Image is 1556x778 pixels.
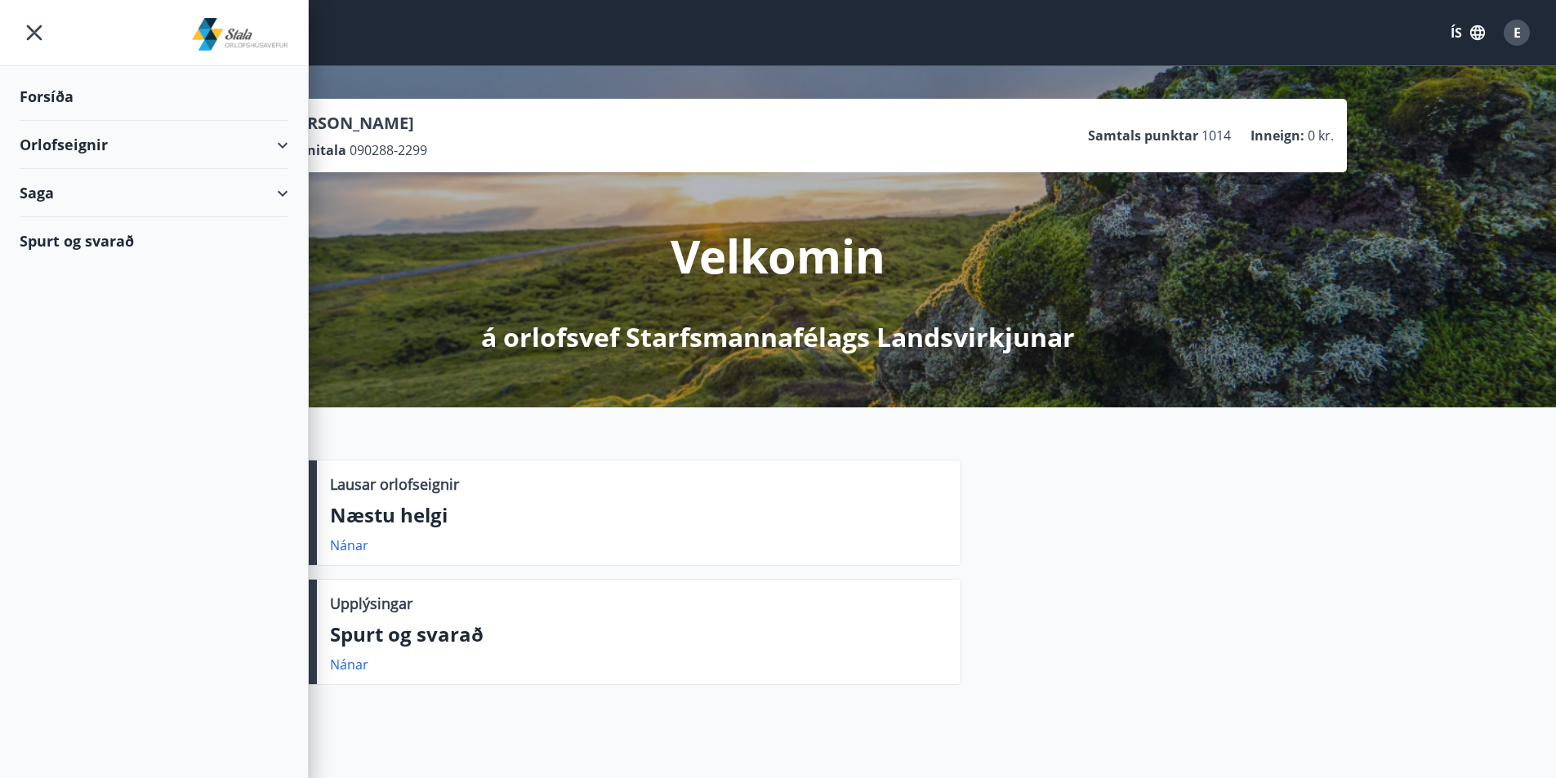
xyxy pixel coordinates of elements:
div: Orlofseignir [20,121,288,169]
button: ÍS [1442,18,1494,47]
p: Kennitala [282,141,346,159]
span: 1014 [1202,127,1231,144]
div: Saga [20,169,288,217]
img: union_logo [192,18,289,51]
div: Forsíða [20,73,288,121]
button: E [1497,13,1536,52]
p: [PERSON_NAME] [282,112,427,135]
p: á orlofsvef Starfsmannafélags Landsvirkjunar [481,319,1075,355]
p: Spurt og svarað [330,620,947,648]
a: Nánar [330,656,368,674]
p: Velkomin [671,225,885,287]
button: menu [20,18,49,47]
span: 090288-2299 [350,141,427,159]
a: Nánar [330,536,368,554]
p: Lausar orlofseignir [330,473,459,495]
div: Spurt og svarað [20,217,288,265]
p: Inneign : [1251,127,1304,144]
span: 0 kr. [1308,127,1334,144]
p: Næstu helgi [330,501,947,529]
span: E [1514,24,1521,42]
p: Samtals punktar [1088,127,1198,144]
p: Upplýsingar [330,593,412,614]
